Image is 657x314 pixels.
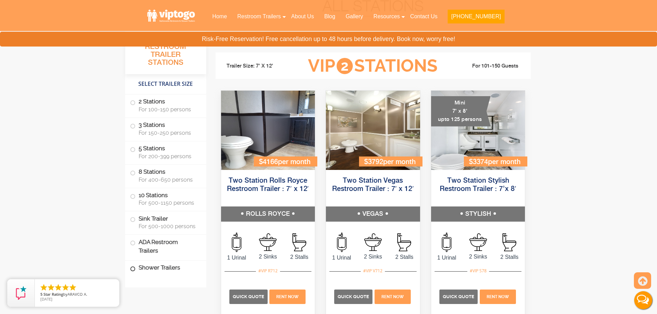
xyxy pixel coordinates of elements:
img: an icon of sink [469,233,487,251]
div: #VIP S78 [467,266,489,275]
div: $4166 [254,156,317,166]
li:  [54,283,62,292]
span: Quick Quote [338,294,369,299]
img: A mini restroom trailer with two separate stations and separate doors for males and females [431,91,525,170]
img: an icon of urinal [442,233,451,252]
label: 8 Stations [130,165,201,186]
a: Two Station Vegas Restroom Trailer : 7′ x 12′ [332,177,414,193]
label: 10 Stations [130,188,201,210]
h4: Select Trailer Size [125,78,206,91]
a: Quick Quote [439,293,479,299]
span: Quick Quote [233,294,264,299]
span: 2 [337,58,353,74]
span: 2 Sinks [252,253,283,261]
img: an icon of Stall [292,233,306,251]
img: an icon of sink [259,233,277,251]
div: Mini 7' x 8' upto 125 persons [431,96,491,126]
span: For 200-399 persons [139,153,198,160]
span: ARAVCO A. [68,292,87,297]
span: Rent Now [381,294,404,299]
span: For 500-1000 persons [139,223,198,230]
a: Gallery [340,9,368,24]
span: For 150-250 persons [139,130,198,136]
a: Rent Now [374,293,411,299]
div: $3374 [464,156,527,166]
span: per month [488,159,520,166]
span: For 500-1150 persons [139,200,198,206]
label: ADA Restroom Trailers [130,235,201,258]
img: Side view of two station restroom trailer with separate doors for males and females [221,91,315,170]
a: Quick Quote [334,293,374,299]
span: by [40,292,114,297]
img: an icon of urinal [337,233,347,252]
li: For 101-150 Guests [449,62,526,70]
span: [DATE] [40,296,52,302]
img: an icon of sink [364,233,382,251]
span: Rent Now [487,294,509,299]
button: Live Chat [629,286,657,314]
span: 2 Stalls [494,253,525,261]
a: Quick Quote [229,293,269,299]
label: 3 Stations [130,118,201,139]
label: 2 Stations [130,94,201,116]
label: Shower Trailers [130,261,201,275]
h3: All Portable Restroom Trailer Stations [125,33,206,74]
span: 1 Urinal [221,254,252,262]
h5: STYLISH [431,206,525,222]
a: Resources [368,9,405,24]
a: Rent Now [269,293,307,299]
a: About Us [286,9,319,24]
a: Rent Now [479,293,517,299]
span: 5 [40,292,42,297]
div: #VIP V712 [361,266,385,275]
label: Sink Trailer [130,211,201,233]
span: 1 Urinal [431,254,462,262]
a: Two Station Rolls Royce Restroom Trailer : 7′ x 12′ [227,177,309,193]
div: $3792 [359,156,422,166]
a: Two Station Stylish Restroom Trailer : 7’x 8′ [440,177,516,193]
span: 2 Sinks [462,253,494,261]
h3: VIP Stations [297,57,448,75]
div: #VIP R712 [256,266,280,275]
li:  [47,283,55,292]
h5: ROLLS ROYCE [221,206,315,222]
li:  [40,283,48,292]
li:  [61,283,70,292]
a: Home [207,9,232,24]
li: Trailer Size: 7' X 12' [220,56,298,77]
span: 2 Stalls [283,253,315,261]
button: [PHONE_NUMBER] [448,10,504,23]
span: per month [383,159,416,166]
li:  [69,283,77,292]
img: an icon of Stall [397,233,411,251]
img: an icon of Stall [502,233,516,251]
span: 2 Sinks [357,253,389,261]
a: Contact Us [405,9,442,24]
img: Review Rating [14,286,28,300]
span: For 100-150 persons [139,106,198,113]
span: Star Rating [43,292,63,297]
span: Quick Quote [443,294,474,299]
a: Restroom Trailers [232,9,286,24]
a: [PHONE_NUMBER] [442,9,509,28]
h5: VEGAS [326,206,420,222]
span: per month [278,159,310,166]
label: 5 Stations [130,141,201,163]
img: an icon of urinal [232,233,241,252]
span: 1 Urinal [326,254,357,262]
span: Rent Now [276,294,299,299]
span: For 400-650 persons [139,176,198,183]
a: Blog [319,9,340,24]
img: Side view of two station restroom trailer with separate doors for males and females [326,91,420,170]
span: 2 Stalls [389,253,420,261]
